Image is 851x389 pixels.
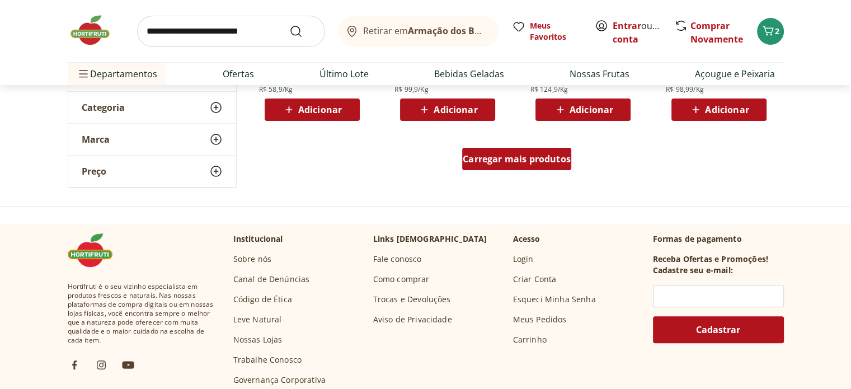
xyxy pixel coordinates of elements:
[373,274,430,285] a: Como comprar
[233,274,310,285] a: Canal de Denúncias
[319,67,369,81] a: Último Lote
[289,25,316,38] button: Submit Search
[265,99,360,121] button: Adicionar
[68,156,236,187] button: Preço
[513,314,567,325] a: Meus Pedidos
[535,99,631,121] button: Adicionar
[463,154,571,163] span: Carregar mais produtos
[373,254,422,265] a: Fale conosco
[223,67,254,81] a: Ofertas
[530,20,581,43] span: Meus Favoritos
[82,134,110,145] span: Marca
[696,325,740,334] span: Cadastrar
[513,294,596,305] a: Esqueci Minha Senha
[363,26,487,36] span: Retirar em
[513,233,540,245] p: Acesso
[68,358,81,372] img: fb
[373,294,451,305] a: Trocas e Devoluções
[338,16,499,47] button: Retirar emArmação dos Búzios/RJ
[512,20,581,43] a: Meus Favoritos
[400,99,495,121] button: Adicionar
[233,294,292,305] a: Código de Ética
[671,99,767,121] button: Adicionar
[513,334,547,345] a: Carrinho
[68,124,236,155] button: Marca
[653,265,733,276] h3: Cadastre seu e-mail:
[570,67,629,81] a: Nossas Frutas
[653,233,784,245] p: Formas de pagamento
[613,20,641,32] a: Entrar
[513,274,557,285] a: Criar Conta
[434,67,504,81] a: Bebidas Geladas
[666,85,704,94] span: R$ 98,99/Kg
[77,60,157,87] span: Departamentos
[757,18,784,45] button: Carrinho
[695,67,775,81] a: Açougue e Peixaria
[233,334,283,345] a: Nossas Lojas
[705,105,749,114] span: Adicionar
[373,314,452,325] a: Aviso de Privacidade
[68,13,124,47] img: Hortifruti
[613,20,674,45] a: Criar conta
[233,314,282,325] a: Leve Natural
[259,85,293,94] span: R$ 58,9/Kg
[68,282,215,345] span: Hortifruti é o seu vizinho especialista em produtos frescos e naturais. Nas nossas plataformas de...
[394,85,429,94] span: R$ 99,9/Kg
[462,148,571,175] a: Carregar mais produtos
[373,233,487,245] p: Links [DEMOGRAPHIC_DATA]
[513,254,534,265] a: Login
[530,85,568,94] span: R$ 124,9/Kg
[137,16,325,47] input: search
[233,374,326,386] a: Governança Corporativa
[82,102,125,113] span: Categoria
[775,26,779,36] span: 2
[121,358,135,372] img: ytb
[434,105,477,114] span: Adicionar
[95,358,108,372] img: ig
[68,233,124,267] img: Hortifruti
[690,20,743,45] a: Comprar Novamente
[233,254,271,265] a: Sobre nós
[653,254,768,265] h3: Receba Ofertas e Promoções!
[570,105,613,114] span: Adicionar
[77,60,90,87] button: Menu
[82,166,106,177] span: Preço
[233,233,283,245] p: Institucional
[68,92,236,123] button: Categoria
[298,105,342,114] span: Adicionar
[233,354,302,365] a: Trabalhe Conosco
[653,316,784,343] button: Cadastrar
[408,25,511,37] b: Armação dos Búzios/RJ
[613,19,662,46] span: ou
